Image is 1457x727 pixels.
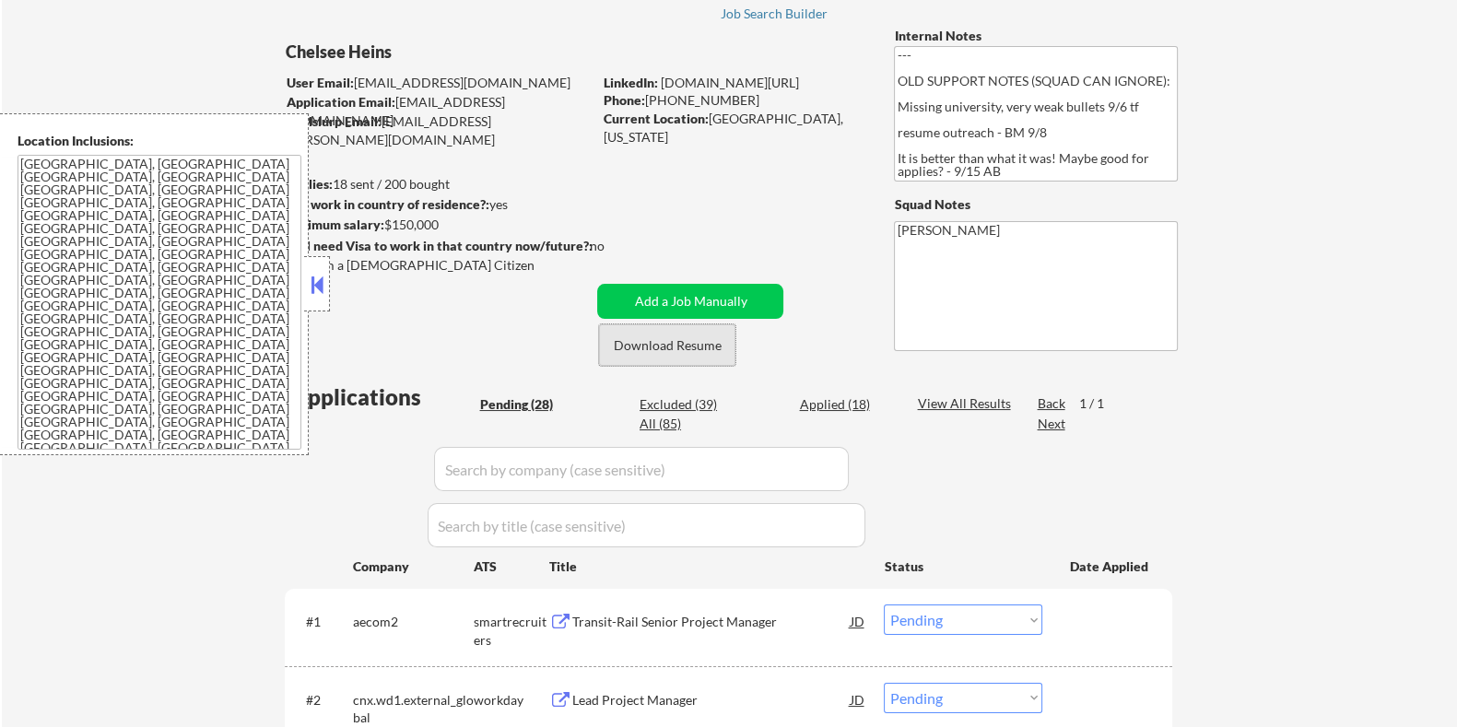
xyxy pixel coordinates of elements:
div: Chelsee Heins [285,41,664,64]
div: Lead Project Manager [571,691,850,709]
div: Yes, I am a [DEMOGRAPHIC_DATA] Citizen [285,256,596,275]
div: smartrecruiters [473,613,548,649]
div: aecom2 [352,613,473,631]
strong: Application Email: [286,94,394,110]
div: View All Results [917,394,1016,413]
div: [EMAIL_ADDRESS][DOMAIN_NAME] [286,93,591,129]
strong: User Email: [286,75,353,90]
div: 18 sent / 200 bought [284,175,591,193]
strong: Current Location: [603,111,708,126]
div: Date Applied [1069,557,1150,576]
div: [PHONE_NUMBER] [603,91,864,110]
strong: Minimum salary: [284,217,383,232]
div: Internal Notes [894,27,1178,45]
div: Pending (28) [479,395,571,414]
div: no [589,237,641,255]
button: Download Resume [599,324,735,366]
button: Add a Job Manually [597,284,783,319]
a: [DOMAIN_NAME][URL] [660,75,798,90]
div: Applied (18) [799,395,891,414]
div: Next [1037,415,1066,433]
strong: Mailslurp Email: [285,113,381,129]
strong: LinkedIn: [603,75,657,90]
div: yes [284,195,585,214]
div: Job Search Builder [721,7,828,20]
div: Back [1037,394,1066,413]
div: Company [352,557,473,576]
a: Job Search Builder [721,6,828,25]
strong: Can work in country of residence?: [284,196,488,212]
strong: Will need Visa to work in that country now/future?: [285,238,592,253]
div: Transit-Rail Senior Project Manager [571,613,850,631]
input: Search by title (case sensitive) [428,503,865,547]
div: [EMAIL_ADDRESS][DOMAIN_NAME] [286,74,591,92]
div: Excluded (39) [640,395,732,414]
div: Applications [290,386,473,408]
div: Squad Notes [894,195,1178,214]
div: Status [884,549,1042,582]
div: Title [548,557,866,576]
div: [GEOGRAPHIC_DATA], [US_STATE] [603,110,864,146]
div: All (85) [640,415,732,433]
div: Location Inclusions: [18,132,301,150]
div: 1 / 1 [1078,394,1121,413]
div: JD [848,604,866,638]
div: $150,000 [284,216,591,234]
div: #2 [305,691,337,709]
div: ATS [473,557,548,576]
input: Search by company (case sensitive) [434,447,849,491]
div: #1 [305,613,337,631]
div: workday [473,691,548,709]
div: [EMAIL_ADDRESS][PERSON_NAME][DOMAIN_NAME] [285,112,591,148]
div: JD [848,683,866,716]
strong: Phone: [603,92,644,108]
div: cnx.wd1.external_global [352,691,473,727]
